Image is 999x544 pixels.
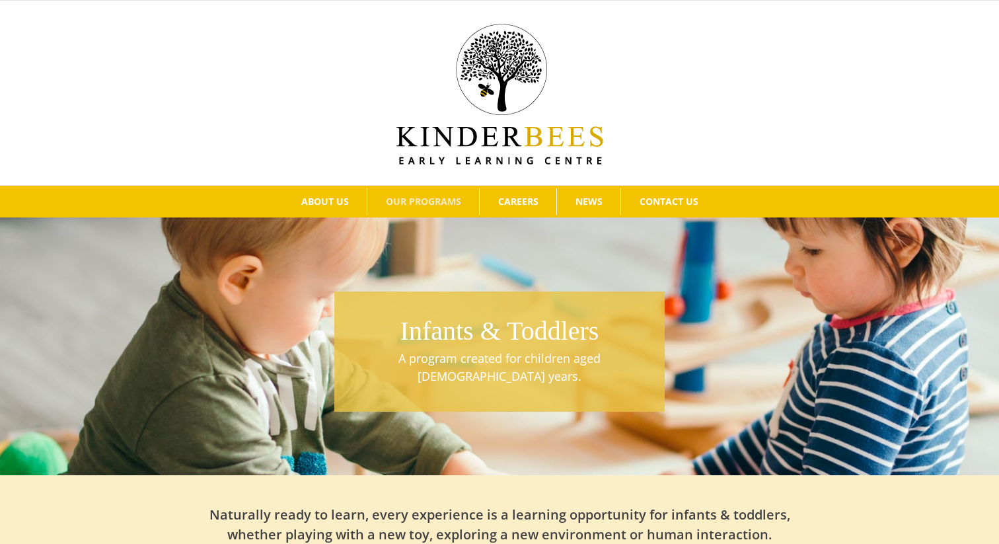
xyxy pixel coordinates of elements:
[640,197,698,206] span: CONTACT US
[367,188,479,215] a: OUR PROGRAMS
[283,188,367,215] a: ABOUT US
[557,188,620,215] a: NEWS
[621,188,716,215] a: CONTACT US
[575,197,603,206] span: NEWS
[498,197,538,206] span: CAREERS
[341,350,658,385] p: A program created for children aged [DEMOGRAPHIC_DATA] years.
[301,197,349,206] span: ABOUT US
[341,313,658,350] h1: Infants & Toddlers
[20,186,979,217] nav: Main Menu
[386,197,461,206] span: OUR PROGRAMS
[396,24,603,165] img: Kinder Bees Logo
[480,188,556,215] a: CAREERS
